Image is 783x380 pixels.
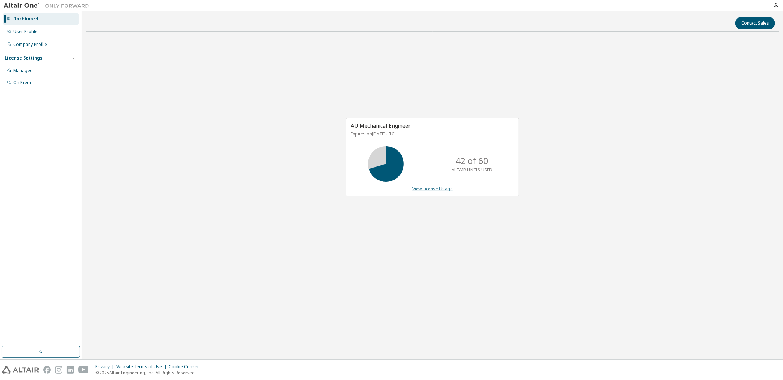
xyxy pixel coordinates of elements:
[456,155,488,167] p: 42 of 60
[13,16,38,22] div: Dashboard
[116,364,169,370] div: Website Terms of Use
[412,186,453,192] a: View License Usage
[13,68,33,73] div: Managed
[351,122,411,129] span: AU Mechanical Engineer
[452,167,492,173] p: ALTAIR UNITS USED
[169,364,205,370] div: Cookie Consent
[43,366,51,374] img: facebook.svg
[55,366,62,374] img: instagram.svg
[13,29,37,35] div: User Profile
[95,370,205,376] p: © 2025 Altair Engineering, Inc. All Rights Reserved.
[95,364,116,370] div: Privacy
[67,366,74,374] img: linkedin.svg
[78,366,89,374] img: youtube.svg
[13,80,31,86] div: On Prem
[2,366,39,374] img: altair_logo.svg
[13,42,47,47] div: Company Profile
[5,55,42,61] div: License Settings
[735,17,775,29] button: Contact Sales
[351,131,513,137] p: Expires on [DATE] UTC
[4,2,93,9] img: Altair One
